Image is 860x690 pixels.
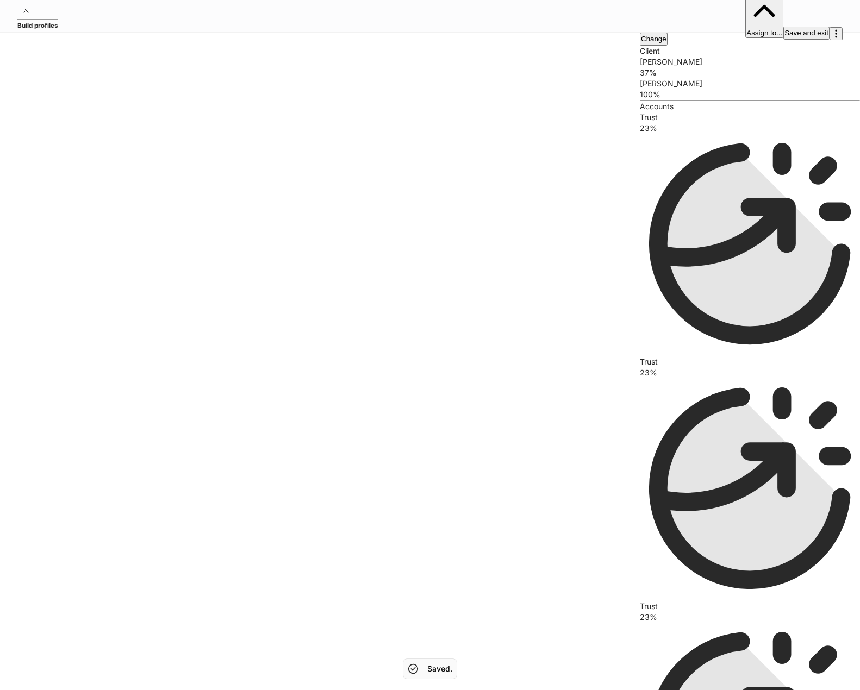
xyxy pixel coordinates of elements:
[427,663,452,674] h5: Saved.
[640,46,860,57] div: Client
[784,28,828,39] div: Save and exit
[640,356,860,367] p: Trust
[640,33,668,46] button: Change
[17,20,58,31] h5: Build profiles
[640,67,860,78] p: 37%
[640,78,860,89] p: [PERSON_NAME]
[640,101,860,112] div: Accounts
[746,29,782,37] div: Assign to...
[783,27,830,40] button: Save and exit
[640,112,860,123] p: Trust
[640,612,860,623] p: 23%
[640,112,860,356] a: Trust23%
[640,57,860,67] p: [PERSON_NAME]
[641,34,666,45] div: Change
[640,367,860,378] p: 23%
[640,356,860,601] a: Trust23%
[640,601,860,612] p: Trust
[640,123,860,134] p: 23%
[640,57,860,78] a: [PERSON_NAME]37%
[640,89,860,100] p: 100%
[640,78,860,100] a: [PERSON_NAME]100%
